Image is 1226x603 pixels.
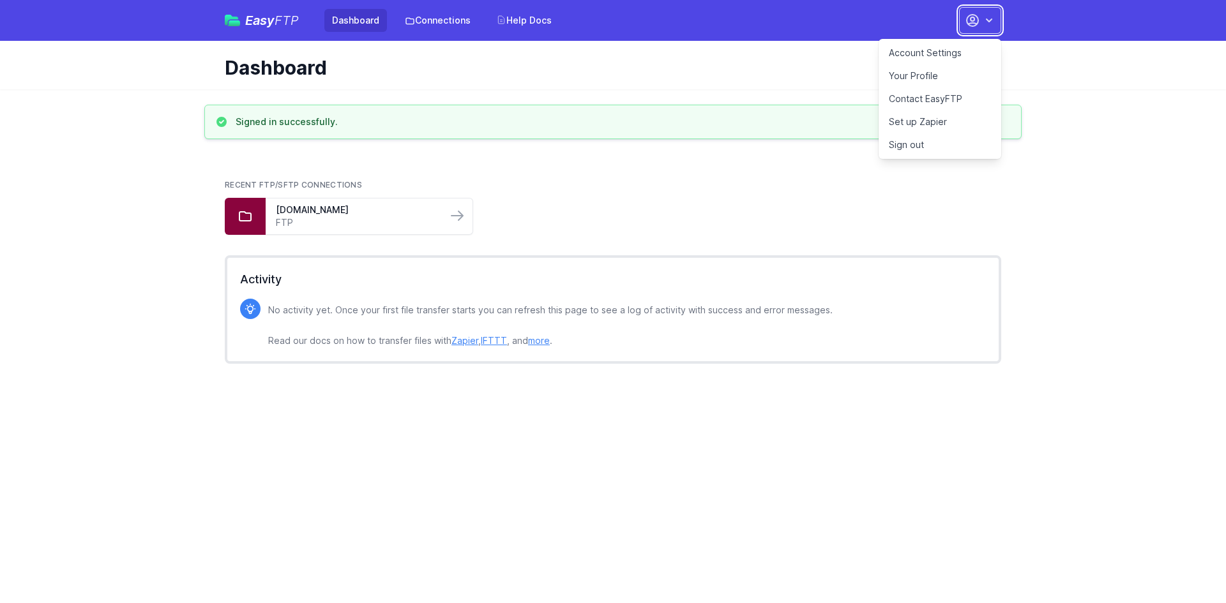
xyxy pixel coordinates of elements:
a: IFTTT [481,335,507,346]
h3: Signed in successfully. [236,115,338,128]
a: Account Settings [879,41,1001,64]
a: FTP [276,216,437,229]
a: Dashboard [324,9,387,32]
img: easyftp_logo.png [225,15,240,26]
h2: Activity [240,271,986,288]
a: EasyFTP [225,14,299,27]
a: Sign out [879,133,1001,156]
a: [DOMAIN_NAME] [276,204,437,216]
a: Your Profile [879,64,1001,87]
span: FTP [275,13,299,28]
iframe: Drift Widget Chat Controller [1162,539,1211,588]
a: Zapier [451,335,478,346]
span: Easy [245,14,299,27]
a: Help Docs [488,9,559,32]
a: more [528,335,550,346]
a: Connections [397,9,478,32]
a: Contact EasyFTP [879,87,1001,110]
a: Set up Zapier [879,110,1001,133]
h1: Dashboard [225,56,991,79]
h2: Recent FTP/SFTP Connections [225,180,1001,190]
p: No activity yet. Once your first file transfer starts you can refresh this page to see a log of a... [268,302,833,348]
